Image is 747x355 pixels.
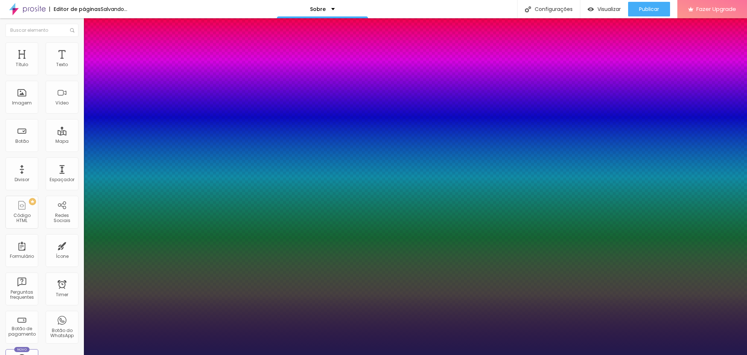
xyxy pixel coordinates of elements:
div: Imagem [12,100,32,106]
span: Fazer Upgrade [696,6,736,12]
p: Sobre [310,7,326,12]
span: Publicar [639,6,659,12]
div: Redes Sociais [47,213,76,224]
div: Timer [56,292,68,297]
div: Vídeo [55,100,69,106]
div: Divisor [15,177,29,182]
div: Salvando... [101,7,127,12]
img: view-1.svg [588,6,594,12]
div: Título [16,62,28,67]
div: Novo [14,347,30,352]
img: Icone [70,28,74,33]
div: Texto [56,62,68,67]
div: Ícone [56,254,69,259]
button: Visualizar [580,2,628,16]
input: Buscar elemento [5,24,78,37]
div: Mapa [55,139,69,144]
div: Botão de pagamento [7,326,36,337]
div: Formulário [10,254,34,259]
div: Código HTML [7,213,36,224]
div: Espaçador [50,177,74,182]
div: Perguntas frequentes [7,290,36,300]
div: Botão [15,139,29,144]
div: Editor de páginas [49,7,101,12]
button: Publicar [628,2,670,16]
span: Visualizar [597,6,621,12]
div: Botão do WhatsApp [47,328,76,339]
img: Icone [525,6,531,12]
